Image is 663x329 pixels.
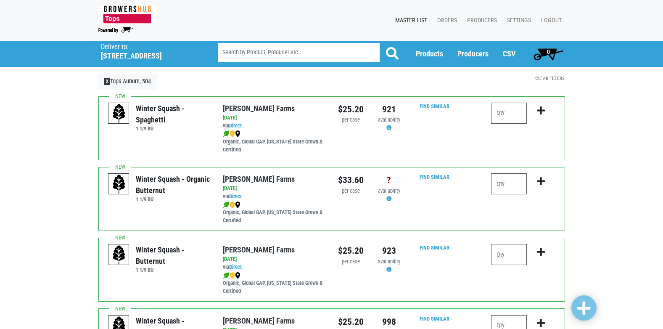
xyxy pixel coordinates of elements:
[223,122,325,130] div: via
[235,202,240,208] img: map_marker-0e94453035b3232a4d21701695807de9.png
[457,49,489,58] a: Producers
[136,244,210,267] div: Winter Squash - Butternut
[491,103,527,124] input: Qty
[491,244,527,265] input: Qty
[500,13,534,29] a: Settings
[230,272,235,279] img: safety-e55c860ca8c00a9c171001a62a92dabd.png
[223,263,325,271] div: via
[378,117,400,123] span: availability
[98,5,157,24] img: 279edf242af8f9d49a69d9d2afa010fb.png
[136,196,210,202] h6: 1 1/9 BU
[420,103,449,109] a: Find Similar
[378,188,400,194] span: availability
[108,244,129,265] img: placeholder-variety-43d6402dacf2d531de610a020419775a.svg
[223,114,325,122] div: [DATE]
[547,48,550,55] span: 0
[101,41,203,61] span: Tops Auburn, 504 (352 W Genesee St Rd, Auburn, NY 13021, USA)
[223,255,325,263] div: [DATE]
[420,174,449,180] a: Find Similar
[136,173,210,196] div: Winter Squash - Organic Butternut
[229,264,242,270] a: Direct
[108,174,129,195] img: placeholder-variety-43d6402dacf2d531de610a020419775a.svg
[223,130,230,137] img: leaf-e5c59151409436ccce96b2ca1b28e03c.png
[223,175,295,183] a: [PERSON_NAME] Farms
[338,244,364,257] div: $25.20
[416,49,443,58] a: Products
[491,173,527,194] input: Qty
[101,51,197,61] h5: [STREET_ADDRESS]
[388,13,431,29] a: Master List
[223,130,325,154] div: Organic, Global GAP, [US_STATE] State Grown & Certified
[223,272,230,279] img: leaf-e5c59151409436ccce96b2ca1b28e03c.png
[223,104,295,113] a: [PERSON_NAME] Farms
[530,45,567,62] a: 0
[223,185,325,193] div: [DATE]
[338,187,364,195] div: per case
[230,130,235,137] img: safety-e55c860ca8c00a9c171001a62a92dabd.png
[338,116,364,124] div: per case
[376,244,402,257] div: 923
[101,43,197,51] p: Deliver to:
[108,103,129,124] img: placeholder-variety-43d6402dacf2d531de610a020419775a.svg
[223,245,295,254] a: [PERSON_NAME] Farms
[338,258,364,266] div: per case
[104,78,111,85] span: X
[229,122,242,129] a: Direct
[534,13,565,29] a: Logout
[338,315,364,329] div: $25.20
[460,13,500,29] a: Producers
[223,193,325,201] div: via
[378,258,400,265] span: availability
[223,202,230,208] img: leaf-e5c59151409436ccce96b2ca1b28e03c.png
[338,103,364,116] div: $25.20
[229,193,242,199] a: Direct
[235,130,240,137] img: map_marker-0e94453035b3232a4d21701695807de9.png
[376,103,402,116] div: 921
[376,315,402,329] div: 998
[230,202,235,208] img: safety-e55c860ca8c00a9c171001a62a92dabd.png
[235,272,240,279] img: map_marker-0e94453035b3232a4d21701695807de9.png
[223,271,325,295] div: Organic, Global GAP, [US_STATE] State Grown & Certified
[338,173,364,187] div: $33.60
[136,103,210,125] div: Winter Squash - Spaghetti
[223,201,325,225] div: Organic, Global GAP, [US_STATE] State Grown & Certified
[136,267,210,273] h6: 1 1/9 BU
[503,49,515,58] a: CSV
[223,316,295,325] a: [PERSON_NAME] Farms
[136,125,210,132] h6: 1 1/9 BU
[376,173,402,187] div: ?
[420,316,449,322] a: Find Similar
[98,74,157,90] a: XTops Auburn, 504
[420,244,449,251] a: Find Similar
[98,27,133,33] img: Powered by Big Wheelbarrow
[535,75,565,81] a: Clear Filters
[218,43,380,62] input: Search by Product, Producer etc.
[431,13,460,29] a: Orders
